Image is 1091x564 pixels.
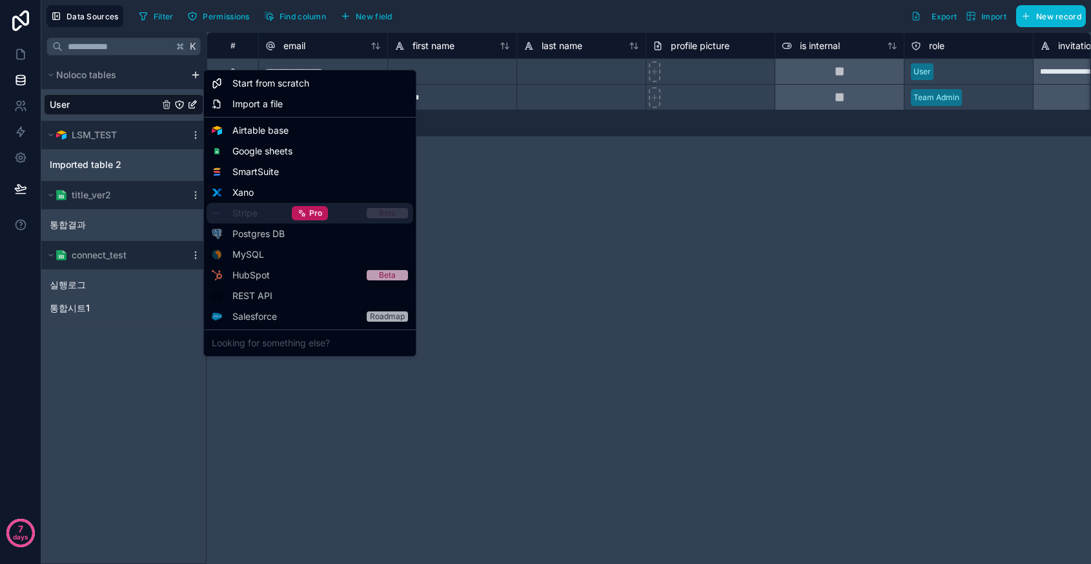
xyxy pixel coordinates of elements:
[232,145,292,158] span: Google sheets
[212,229,222,239] img: Postgres logo
[370,311,405,322] div: Roadmap
[232,310,277,323] span: Salesforce
[212,249,222,260] img: MySQL logo
[212,313,222,320] img: Salesforce
[212,125,222,136] img: Airtable logo
[232,165,279,178] span: SmartSuite
[212,167,222,177] img: SmartSuite
[232,227,285,240] span: Postgres DB
[212,291,222,301] img: API icon
[309,208,322,218] span: Pro
[232,186,254,199] span: Xano
[379,270,396,280] div: Beta
[232,269,270,282] span: HubSpot
[232,98,283,110] span: Import a file
[212,187,222,198] img: Xano logo
[212,148,222,155] img: Google sheets logo
[212,270,221,280] img: HubSpot logo
[232,124,289,137] span: Airtable base
[232,77,309,90] span: Start from scratch
[232,289,272,302] span: REST API
[207,333,413,353] div: Looking for something else?
[232,248,264,261] span: MySQL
